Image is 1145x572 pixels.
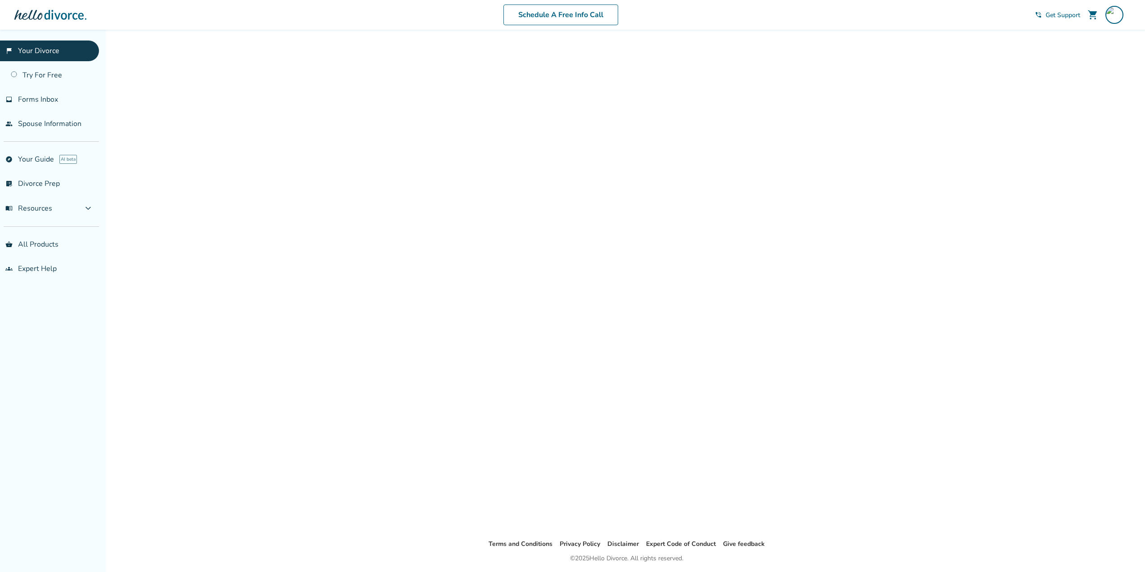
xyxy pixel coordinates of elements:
span: explore [5,156,13,163]
span: inbox [5,96,13,103]
span: shopping_cart [1087,9,1098,20]
img: marcelo.troiani@gmail.com [1105,6,1123,24]
div: © 2025 Hello Divorce. All rights reserved. [570,553,683,564]
span: AI beta [59,155,77,164]
span: flag_2 [5,47,13,54]
a: Schedule A Free Info Call [503,5,618,25]
a: Expert Code of Conduct [646,540,716,548]
a: phone_in_talkGet Support [1035,11,1080,19]
li: Give feedback [723,539,765,549]
a: Privacy Policy [560,540,600,548]
span: Resources [5,203,52,213]
span: Forms Inbox [18,95,58,104]
span: Get Support [1046,11,1080,19]
span: phone_in_talk [1035,11,1042,18]
span: people [5,120,13,127]
span: groups [5,265,13,272]
a: Terms and Conditions [489,540,552,548]
span: shopping_basket [5,241,13,248]
li: Disclaimer [607,539,639,549]
span: menu_book [5,205,13,212]
span: expand_more [83,203,94,214]
span: list_alt_check [5,180,13,187]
